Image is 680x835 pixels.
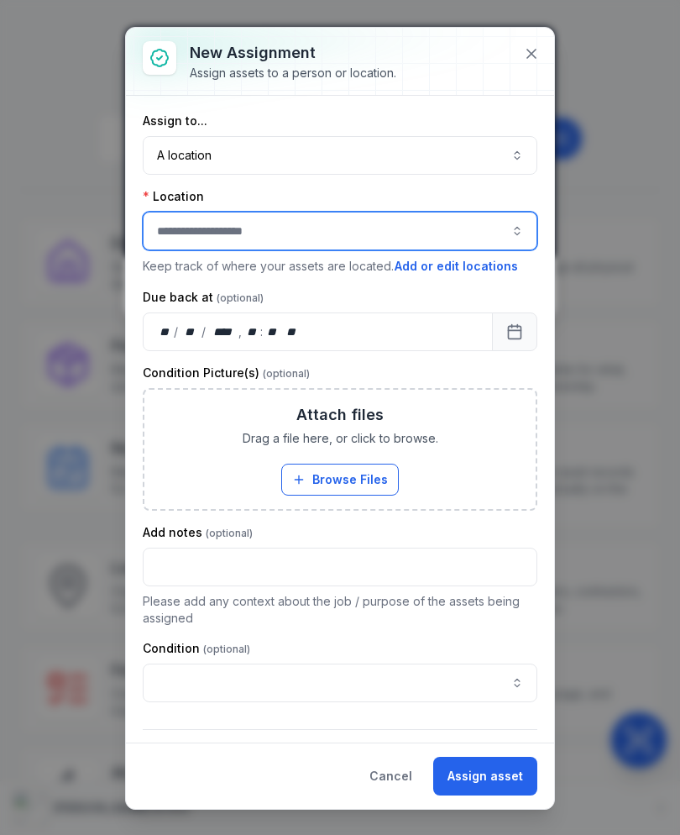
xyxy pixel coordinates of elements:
[190,65,396,81] div: Assign assets to a person or location.
[180,323,202,340] div: month,
[143,365,310,381] label: Condition Picture(s)
[143,257,537,276] p: Keep track of where your assets are located.
[143,188,204,205] label: Location
[143,136,537,175] button: A location
[143,524,253,541] label: Add notes
[394,257,519,276] button: Add or edit locations
[281,464,399,496] button: Browse Files
[207,323,238,340] div: year,
[433,757,537,796] button: Assign asset
[190,41,396,65] h3: New assignment
[492,312,537,351] button: Calendar
[143,640,250,657] label: Condition
[238,323,243,340] div: ,
[243,430,438,447] span: Drag a file here, or click to browse.
[355,757,426,796] button: Cancel
[283,323,301,340] div: am/pm,
[143,113,207,129] label: Assign to...
[174,323,180,340] div: /
[296,403,384,427] h3: Attach files
[143,593,537,627] p: Please add any context about the job / purpose of the assets being assigned
[260,323,264,340] div: :
[201,323,207,340] div: /
[264,323,281,340] div: minute,
[143,289,264,306] label: Due back at
[157,323,174,340] div: day,
[243,323,260,340] div: hour,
